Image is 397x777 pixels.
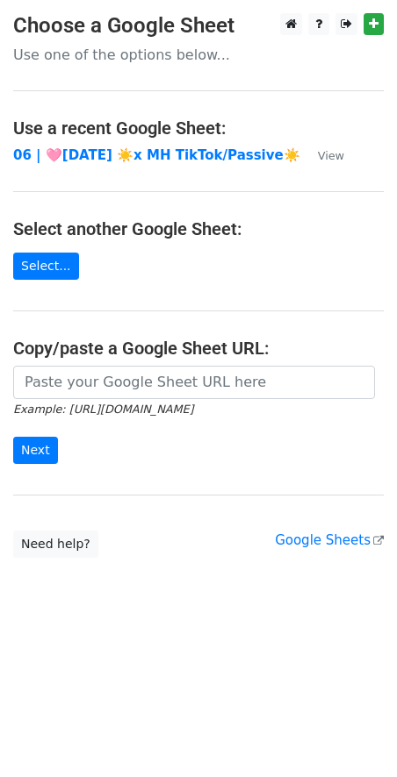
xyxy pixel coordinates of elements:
small: Example: [URL][DOMAIN_NAME] [13,403,193,416]
h4: Copy/paste a Google Sheet URL: [13,338,384,359]
a: Need help? [13,531,98,558]
h4: Use a recent Google Sheet: [13,118,384,139]
input: Paste your Google Sheet URL here [13,366,375,399]
h4: Select another Google Sheet: [13,218,384,239]
a: View [300,147,344,163]
input: Next [13,437,58,464]
p: Use one of the options below... [13,46,384,64]
small: View [318,149,344,162]
a: Select... [13,253,79,280]
a: Google Sheets [275,532,384,548]
h3: Choose a Google Sheet [13,13,384,39]
a: 06 | 🩷[DATE] ☀️x MH TikTok/Passive☀️ [13,147,300,163]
